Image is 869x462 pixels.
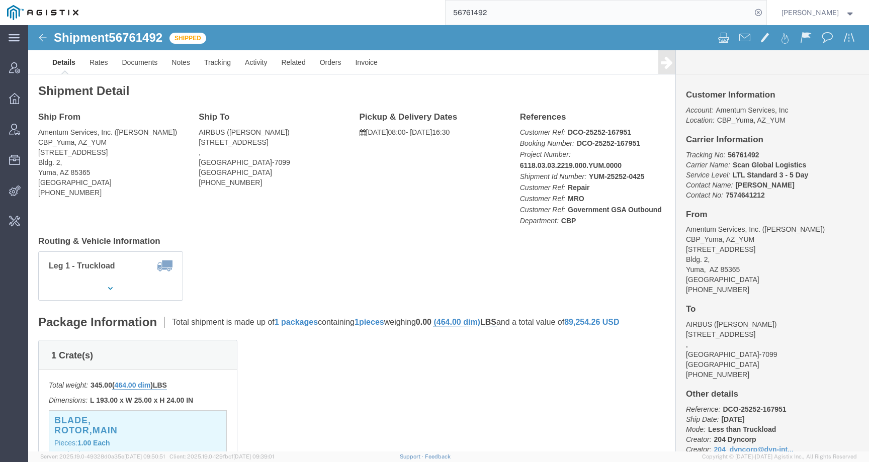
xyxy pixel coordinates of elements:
[781,7,855,19] button: [PERSON_NAME]
[702,452,857,461] span: Copyright © [DATE]-[DATE] Agistix Inc., All Rights Reserved
[233,453,274,459] span: [DATE] 09:39:01
[400,453,425,459] a: Support
[781,7,839,18] span: Kate Petrenko
[40,453,165,459] span: Server: 2025.19.0-49328d0a35e
[7,5,78,20] img: logo
[124,453,165,459] span: [DATE] 09:50:51
[28,25,869,451] iframe: FS Legacy Container
[446,1,751,25] input: Search for shipment number, reference number
[425,453,451,459] a: Feedback
[169,453,274,459] span: Client: 2025.19.0-129fbcf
